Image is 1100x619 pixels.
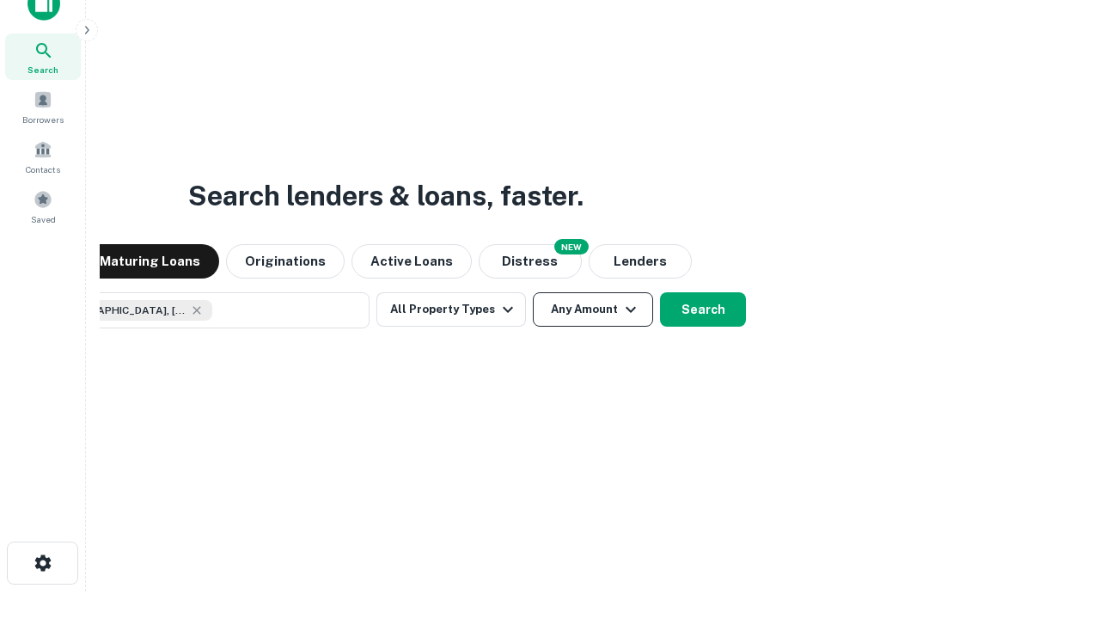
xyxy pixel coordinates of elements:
span: [GEOGRAPHIC_DATA], [GEOGRAPHIC_DATA], [GEOGRAPHIC_DATA] [58,303,186,318]
span: Borrowers [22,113,64,126]
span: Saved [31,212,56,226]
a: Borrowers [5,83,81,130]
div: NEW [554,239,589,254]
button: Maturing Loans [81,244,219,279]
span: Contacts [26,162,60,176]
button: Originations [226,244,345,279]
button: [GEOGRAPHIC_DATA], [GEOGRAPHIC_DATA], [GEOGRAPHIC_DATA] [26,292,370,328]
span: Search [27,63,58,77]
button: Search [660,292,746,327]
a: Contacts [5,133,81,180]
button: Search distressed loans with lien and other non-mortgage details. [479,244,582,279]
a: Saved [5,183,81,230]
a: Search [5,34,81,80]
button: All Property Types [376,292,526,327]
button: Active Loans [351,244,472,279]
iframe: Chat Widget [1014,481,1100,564]
button: Lenders [589,244,692,279]
button: Any Amount [533,292,653,327]
h3: Search lenders & loans, faster. [188,175,584,217]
